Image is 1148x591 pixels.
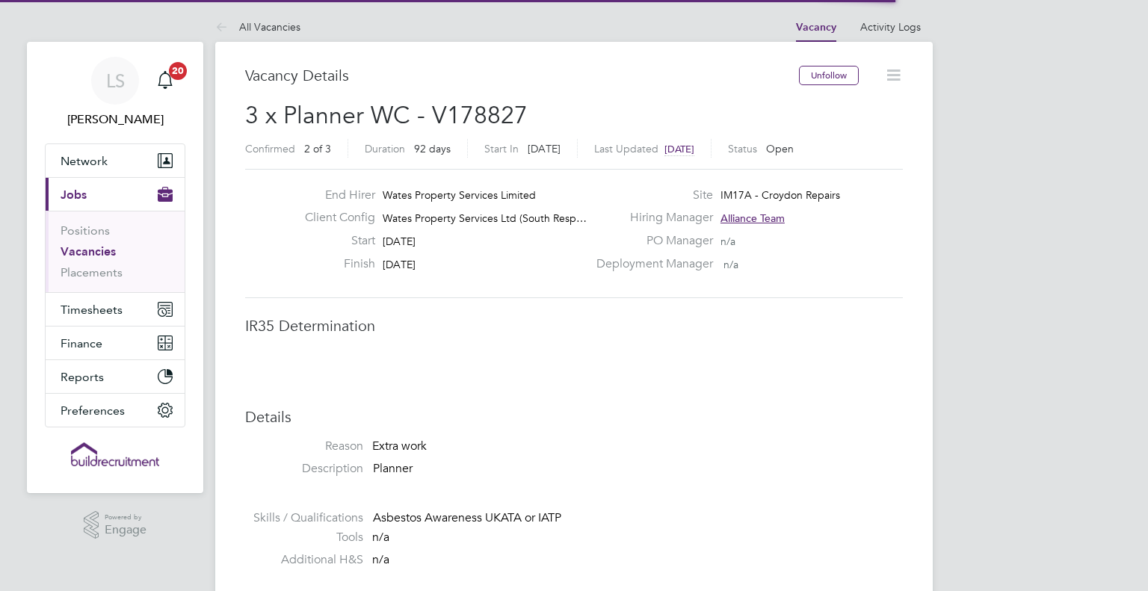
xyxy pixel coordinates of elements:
h3: IR35 Determination [245,316,903,335]
p: Planner [373,461,903,477]
span: Leah Seber [45,111,185,129]
a: 20 [150,57,180,105]
span: n/a [723,258,738,271]
span: Wates Property Services Limited [383,188,536,202]
a: Go to home page [45,442,185,466]
span: 3 x Planner WC - V178827 [245,101,528,130]
label: Start In [484,142,519,155]
a: LS[PERSON_NAME] [45,57,185,129]
label: Duration [365,142,405,155]
label: Start [293,233,375,249]
label: Confirmed [245,142,295,155]
label: Additional H&S [245,552,363,568]
span: Network [61,154,108,168]
span: Preferences [61,403,125,418]
span: Alliance Team [720,211,785,225]
a: Powered byEngage [84,511,147,539]
label: Hiring Manager [587,210,713,226]
button: Finance [46,327,185,359]
span: n/a [720,235,735,248]
label: PO Manager [587,233,713,249]
span: Engage [105,524,146,536]
h3: Details [245,407,903,427]
h3: Vacancy Details [245,66,799,85]
span: Reports [61,370,104,384]
button: Preferences [46,394,185,427]
span: 2 of 3 [304,142,331,155]
span: IM17A - Croydon Repairs [720,188,840,202]
a: All Vacancies [215,20,300,34]
label: End Hirer [293,188,375,203]
span: Wates Property Services Ltd (South Resp… [383,211,587,225]
label: Site [587,188,713,203]
span: [DATE] [383,258,416,271]
label: Skills / Qualifications [245,510,363,526]
label: Client Config [293,210,375,226]
nav: Main navigation [27,42,203,493]
label: Reason [245,439,363,454]
button: Jobs [46,178,185,211]
button: Network [46,144,185,177]
span: Extra work [372,439,427,454]
a: Vacancies [61,244,116,259]
span: Timesheets [61,303,123,317]
label: Status [728,142,757,155]
span: n/a [372,552,389,567]
span: LS [106,71,125,90]
span: 20 [169,62,187,80]
span: [DATE] [528,142,561,155]
a: Placements [61,265,123,279]
span: Jobs [61,188,87,202]
button: Reports [46,360,185,393]
label: Description [245,461,363,477]
span: [DATE] [664,143,694,155]
a: Positions [61,223,110,238]
a: Vacancy [796,21,836,34]
div: Jobs [46,211,185,292]
button: Unfollow [799,66,859,85]
label: Tools [245,530,363,545]
span: 92 days [414,142,451,155]
span: Finance [61,336,102,350]
span: [DATE] [383,235,416,248]
button: Timesheets [46,293,185,326]
a: Activity Logs [860,20,921,34]
label: Finish [293,256,375,272]
span: Open [766,142,794,155]
label: Last Updated [594,142,658,155]
span: n/a [372,530,389,545]
div: Asbestos Awareness UKATA or IATP [373,510,903,526]
img: buildrec-logo-retina.png [71,442,159,466]
span: Powered by [105,511,146,524]
label: Deployment Manager [587,256,713,272]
